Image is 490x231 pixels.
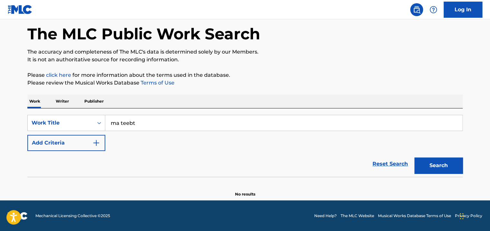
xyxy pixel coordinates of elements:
h1: The MLC Public Work Search [27,24,260,44]
button: Add Criteria [27,135,105,151]
button: Search [414,157,463,174]
p: Please for more information about the terms used in the database. [27,71,463,79]
a: Privacy Policy [455,213,482,219]
p: No results [235,184,255,197]
p: Writer [54,95,71,108]
a: Need Help? [314,213,337,219]
img: MLC Logo [8,5,33,14]
a: The MLC Website [341,213,374,219]
a: Musical Works Database Terms of Use [378,213,451,219]
iframe: Chat Widget [458,200,490,231]
div: Work Title [32,119,90,127]
a: Public Search [410,3,423,16]
p: Publisher [82,95,106,108]
img: help [429,6,437,14]
span: Mechanical Licensing Collective © 2025 [35,213,110,219]
a: Reset Search [369,157,411,171]
a: Terms of Use [139,80,174,86]
p: The accuracy and completeness of The MLC's data is determined solely by our Members. [27,48,463,56]
form: Search Form [27,115,463,177]
p: Please review the Musical Works Database [27,79,463,87]
a: click here [46,72,71,78]
div: Drag [460,206,464,226]
div: Help [427,3,440,16]
p: Work [27,95,42,108]
img: search [413,6,420,14]
a: Log In [444,2,482,18]
img: 9d2ae6d4665cec9f34b9.svg [92,139,100,147]
img: logo [8,212,28,220]
p: It is not an authoritative source for recording information. [27,56,463,64]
